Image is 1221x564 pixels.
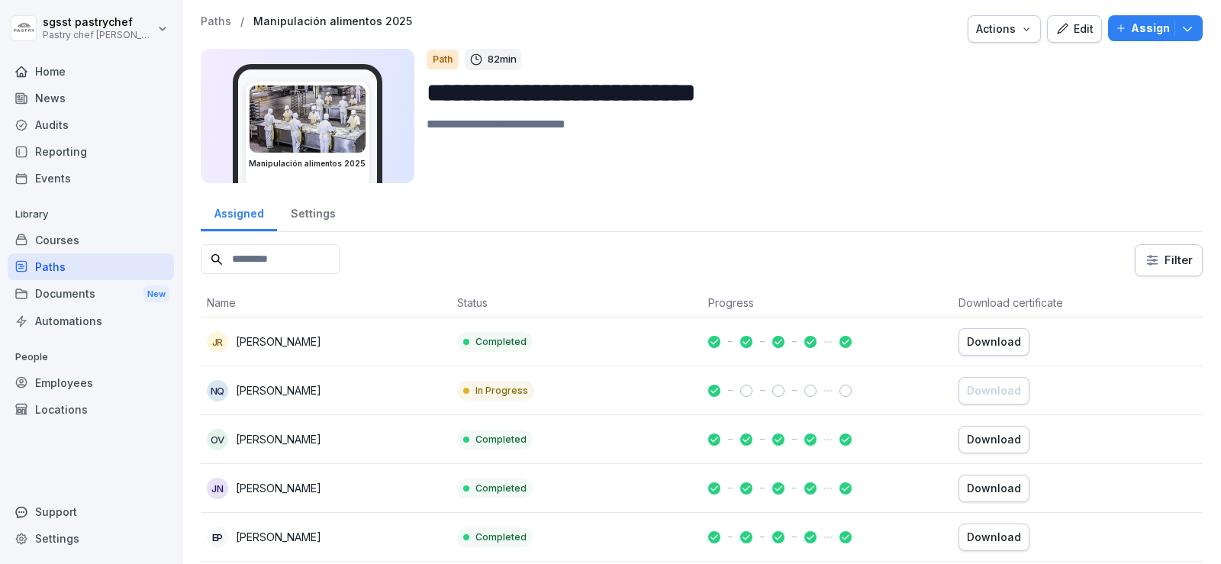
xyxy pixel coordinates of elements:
p: [PERSON_NAME] [236,382,321,398]
p: Completed [475,433,527,446]
a: DocumentsNew [8,280,174,308]
div: Filter [1145,253,1193,268]
div: Actions [976,21,1033,37]
button: Assign [1108,15,1203,41]
button: Download [958,377,1029,404]
a: Assigned [201,192,277,231]
p: sgsst pastrychef [43,16,154,29]
button: Download [958,328,1029,356]
a: Events [8,165,174,192]
div: Download [967,431,1021,448]
a: Paths [8,253,174,280]
p: Completed [475,335,527,349]
p: Pastry chef [PERSON_NAME] y Cocina gourmet [43,30,154,40]
button: Download [958,524,1029,551]
th: Status [451,288,701,317]
div: Download [967,382,1021,399]
div: JN [207,478,228,499]
p: Completed [475,482,527,495]
th: Progress [702,288,952,317]
p: [PERSON_NAME] [236,529,321,545]
div: Download [967,334,1021,350]
a: News [8,85,174,111]
button: Filter [1136,245,1202,276]
p: [PERSON_NAME] [236,480,321,496]
p: Completed [475,530,527,544]
p: / [240,15,244,28]
img: xrig9ngccgkbh355tbuziiw7.png [250,85,366,153]
div: Path [427,50,459,69]
div: Download [967,480,1021,497]
th: Download certificate [952,288,1203,317]
button: Download [958,426,1029,453]
div: Support [8,498,174,525]
a: Audits [8,111,174,138]
p: [PERSON_NAME] [236,334,321,350]
h3: Manipulación alimentos 2025 [249,158,366,169]
a: Automations [8,308,174,334]
a: Manipulación alimentos 2025 [253,15,412,28]
p: Assign [1131,20,1170,37]
a: Employees [8,369,174,396]
th: Name [201,288,451,317]
div: Documents [8,280,174,308]
button: Actions [968,15,1041,43]
a: Reporting [8,138,174,165]
p: In Progress [475,384,528,398]
a: Settings [277,192,349,231]
div: NQ [207,380,228,401]
a: Home [8,58,174,85]
button: Edit [1047,15,1102,43]
div: New [143,285,169,303]
p: Library [8,202,174,227]
div: EP [207,527,228,548]
a: Settings [8,525,174,552]
div: JR [207,331,228,353]
div: Edit [1055,21,1094,37]
p: [PERSON_NAME] [236,431,321,447]
a: Courses [8,227,174,253]
button: Download [958,475,1029,502]
a: Locations [8,396,174,423]
p: People [8,345,174,369]
p: 82 min [488,52,517,67]
a: Paths [201,15,231,28]
div: Download [967,529,1021,546]
div: OV [207,429,228,450]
